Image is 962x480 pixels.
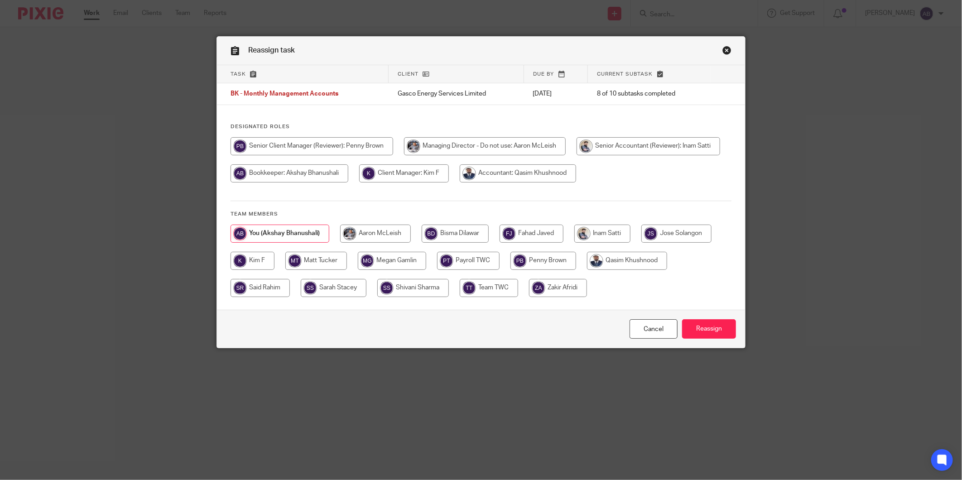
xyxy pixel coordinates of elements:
[231,211,731,218] h4: Team members
[533,89,579,98] p: [DATE]
[248,47,295,54] span: Reassign task
[231,123,731,130] h4: Designated Roles
[588,83,711,105] td: 8 of 10 subtasks completed
[682,319,736,339] input: Reassign
[231,91,338,97] span: BK - Monthly Management Accounts
[597,72,653,77] span: Current subtask
[398,89,515,98] p: Gasco Energy Services Limited
[398,72,418,77] span: Client
[231,72,246,77] span: Task
[533,72,554,77] span: Due by
[722,46,731,58] a: Close this dialog window
[630,319,678,339] a: Close this dialog window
